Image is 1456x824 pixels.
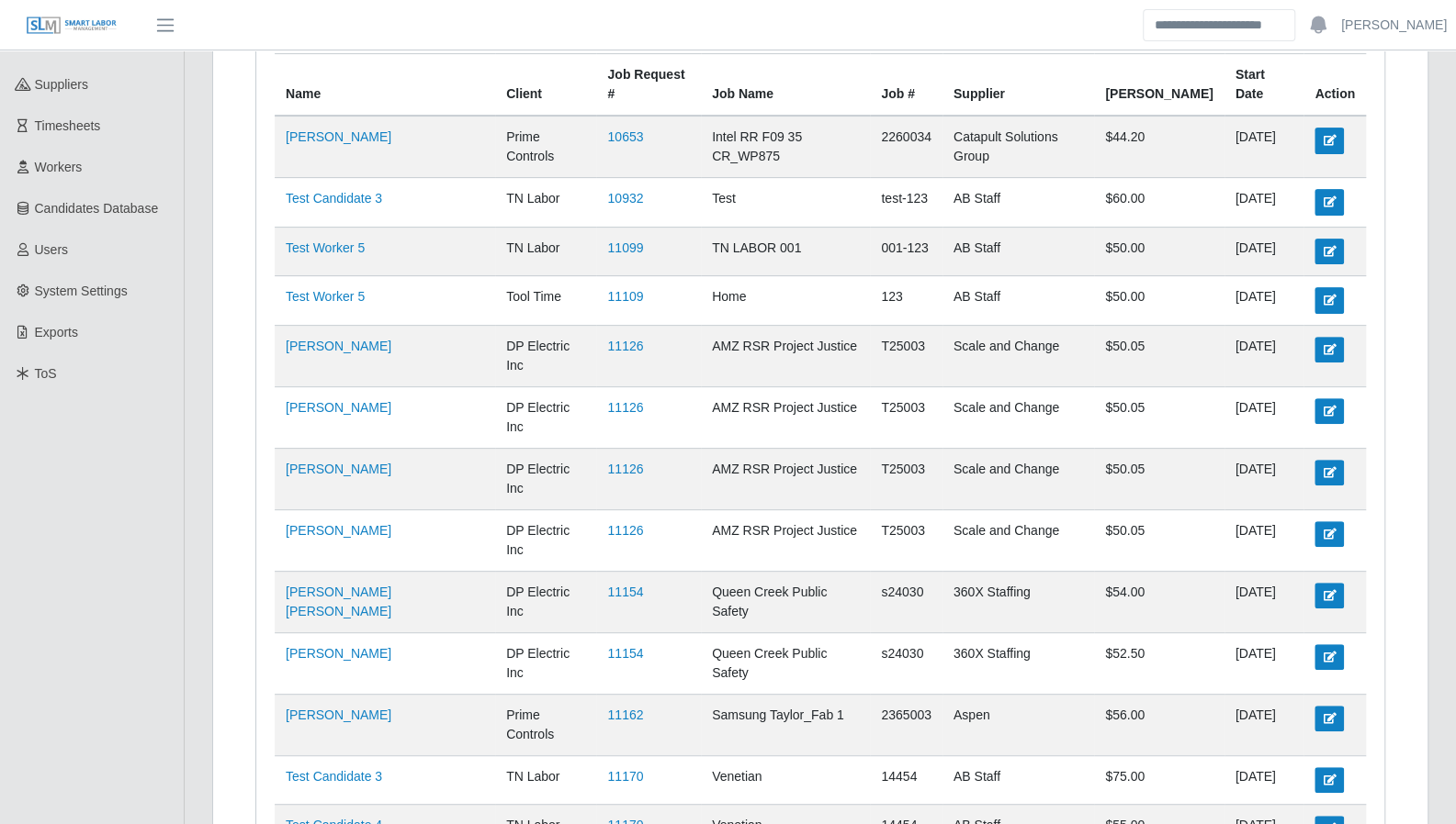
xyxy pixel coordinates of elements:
[286,339,391,353] a: [PERSON_NAME]
[1225,448,1304,509] td: [DATE]
[870,116,942,178] td: 2260034
[35,284,128,298] span: System Settings
[701,276,870,325] td: Home
[1094,509,1224,571] td: $50.05
[701,755,870,804] td: Venetian
[942,509,1094,571] td: Scale and Change
[286,585,391,618] a: [PERSON_NAME] [PERSON_NAME]
[1225,755,1304,804] td: [DATE]
[607,462,643,476] a: 11126
[942,386,1094,448] td: Scale and Change
[607,289,643,304] a: 11109
[942,632,1094,694] td: 360X Staffing
[701,448,870,509] td: AMZ RSR Project Justice
[870,509,942,571] td: T25003
[495,54,596,117] th: Client
[870,571,942,632] td: s24030
[870,276,942,325] td: 123
[286,191,382,206] a: Test Candidate 3
[942,116,1094,178] td: Catapult Solutions Group
[942,755,1094,804] td: AB Staff
[942,571,1094,632] td: 360X Staffing
[495,755,596,804] td: TN Labor
[942,227,1094,275] td: AB Staff
[607,523,643,538] a: 11126
[596,54,701,117] th: Job Request #
[1143,9,1295,41] input: Search
[1341,16,1447,35] a: [PERSON_NAME]
[35,77,88,92] span: Suppliers
[870,54,942,117] th: Job #
[701,178,870,227] td: Test
[1225,386,1304,448] td: [DATE]
[942,694,1094,755] td: Aspen
[286,646,391,661] a: [PERSON_NAME]
[607,129,643,144] a: 10653
[870,227,942,275] td: 001-123
[1094,448,1224,509] td: $50.05
[35,325,78,340] span: Exports
[1094,178,1224,227] td: $60.00
[1094,116,1224,178] td: $44.20
[495,509,596,571] td: DP Electric Inc
[607,585,643,599] a: 11154
[942,54,1094,117] th: Supplier
[607,240,643,255] a: 11099
[35,160,83,174] span: Workers
[286,400,391,415] a: [PERSON_NAME]
[1225,325,1304,386] td: [DATE]
[701,509,870,571] td: AMZ RSR Project Justice
[1094,227,1224,275] td: $50.00
[870,632,942,694] td: s24030
[286,462,391,476] a: [PERSON_NAME]
[1225,509,1304,571] td: [DATE]
[607,769,643,784] a: 11170
[607,339,643,353] a: 11126
[1225,178,1304,227] td: [DATE]
[1225,227,1304,275] td: [DATE]
[1094,694,1224,755] td: $56.00
[286,707,391,722] a: [PERSON_NAME]
[275,54,495,117] th: Name
[286,523,391,538] a: [PERSON_NAME]
[1225,694,1304,755] td: [DATE]
[607,646,643,661] a: 11154
[1225,571,1304,632] td: [DATE]
[1225,54,1304,117] th: Start Date
[701,54,870,117] th: Job Name
[701,116,870,178] td: Intel RR F09 35 CR_WP875
[607,707,643,722] a: 11162
[1225,276,1304,325] td: [DATE]
[495,325,596,386] td: DP Electric Inc
[1094,386,1224,448] td: $50.05
[1225,632,1304,694] td: [DATE]
[495,178,596,227] td: TN Labor
[495,448,596,509] td: DP Electric Inc
[495,694,596,755] td: Prime Controls
[1094,571,1224,632] td: $54.00
[942,448,1094,509] td: Scale and Change
[495,276,596,325] td: Tool Time
[495,571,596,632] td: DP Electric Inc
[495,116,596,178] td: Prime Controls
[870,386,942,448] td: T25003
[1094,276,1224,325] td: $50.00
[35,242,69,257] span: Users
[1094,325,1224,386] td: $50.05
[870,755,942,804] td: 14454
[870,325,942,386] td: T25003
[1094,755,1224,804] td: $75.00
[495,632,596,694] td: DP Electric Inc
[607,191,643,206] a: 10932
[26,16,118,36] img: SLM Logo
[35,201,159,216] span: Candidates Database
[870,448,942,509] td: T25003
[701,386,870,448] td: AMZ RSR Project Justice
[1094,632,1224,694] td: $52.50
[942,178,1094,227] td: AB Staff
[870,178,942,227] td: test-123
[286,129,391,144] a: [PERSON_NAME]
[701,632,870,694] td: Queen Creek Public Safety
[1094,54,1224,117] th: [PERSON_NAME]
[286,769,382,784] a: Test Candidate 3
